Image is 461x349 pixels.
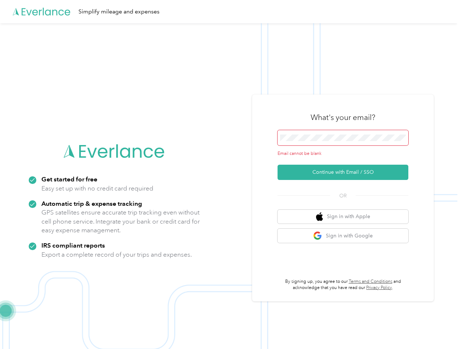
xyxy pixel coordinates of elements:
h3: What's your email? [311,112,375,123]
button: apple logoSign in with Apple [278,210,408,224]
a: Terms and Conditions [349,279,392,284]
p: GPS satellites ensure accurate trip tracking even without cell phone service. Integrate your bank... [41,208,200,235]
span: OR [330,192,356,200]
div: Simplify mileage and expenses [78,7,159,16]
p: Export a complete record of your trips and expenses. [41,250,192,259]
strong: Automatic trip & expense tracking [41,200,142,207]
p: Easy set up with no credit card required [41,184,153,193]
p: By signing up, you agree to our and acknowledge that you have read our . [278,278,408,291]
strong: IRS compliant reports [41,241,105,249]
img: apple logo [316,212,323,221]
div: Email cannot be blank [278,151,408,157]
button: google logoSign in with Google [278,229,408,243]
img: google logo [313,231,322,240]
button: Continue with Email / SSO [278,165,408,180]
a: Privacy Policy [366,285,392,290]
strong: Get started for free [41,175,97,183]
